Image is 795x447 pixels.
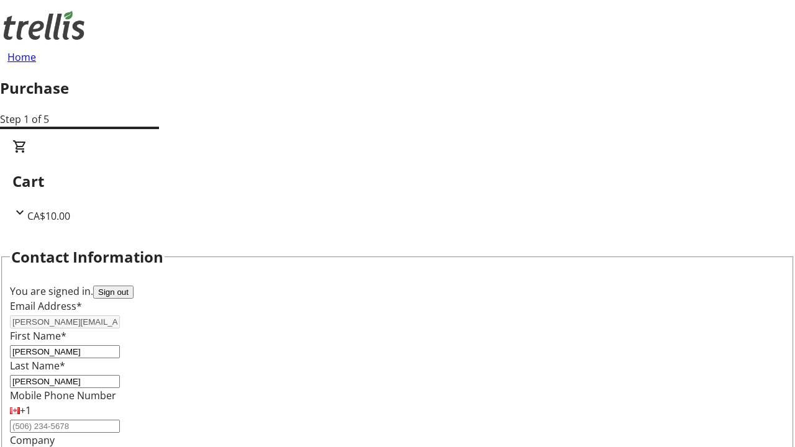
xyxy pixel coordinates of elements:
input: (506) 234-5678 [10,420,120,433]
div: CartCA$10.00 [12,139,783,223]
span: CA$10.00 [27,209,70,223]
label: Company [10,433,55,447]
label: Last Name* [10,359,65,372]
label: Email Address* [10,299,82,313]
label: Mobile Phone Number [10,389,116,402]
div: You are signed in. [10,284,785,299]
button: Sign out [93,286,134,299]
h2: Contact Information [11,246,163,268]
label: First Name* [10,329,66,343]
h2: Cart [12,170,783,192]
